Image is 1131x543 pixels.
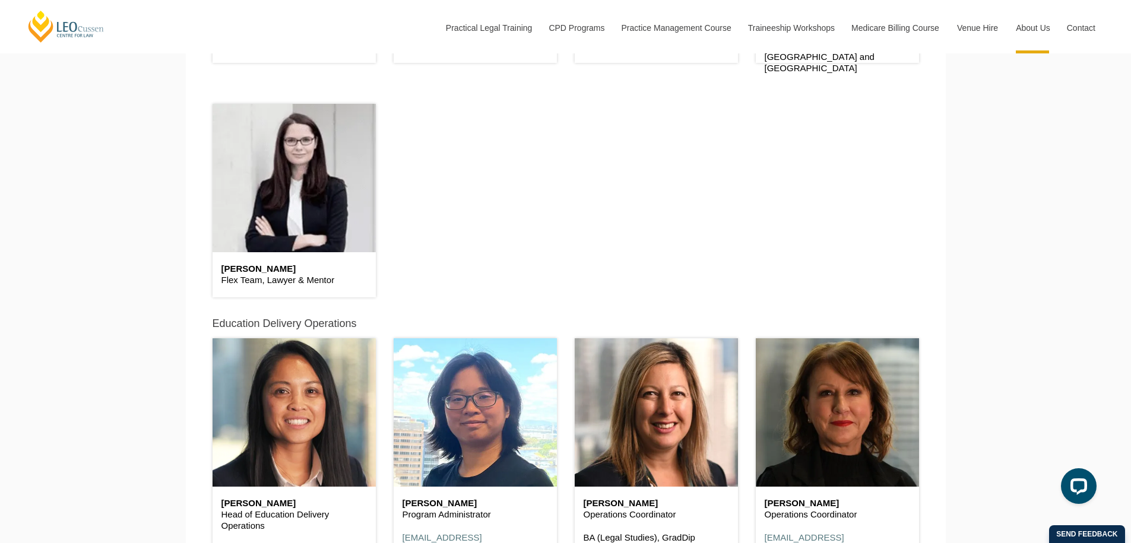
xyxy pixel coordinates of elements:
[540,2,612,53] a: CPD Programs
[584,509,729,520] p: Operations Coordinator
[221,274,367,286] p: Flex Team, Lawyer & Mentor
[1007,2,1058,53] a: About Us
[739,2,842,53] a: Traineeship Workshops
[1051,463,1101,513] iframe: LiveChat chat widget
[842,2,948,53] a: Medicare Billing Course
[221,509,367,532] p: Head of Education Delivery Operations
[403,498,548,509] h6: [PERSON_NAME]
[27,9,106,43] a: [PERSON_NAME] Centre for Law
[948,2,1007,53] a: Venue Hire
[584,498,729,509] h6: [PERSON_NAME]
[403,509,548,520] p: Program Administrator
[765,498,910,509] h6: [PERSON_NAME]
[613,2,739,53] a: Practice Management Course
[765,509,910,520] p: Operations Coordinator
[437,2,540,53] a: Practical Legal Training
[1058,2,1104,53] a: Contact
[221,264,367,274] h6: [PERSON_NAME]
[221,498,367,509] h6: [PERSON_NAME]
[213,318,357,330] h5: Education Delivery Operations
